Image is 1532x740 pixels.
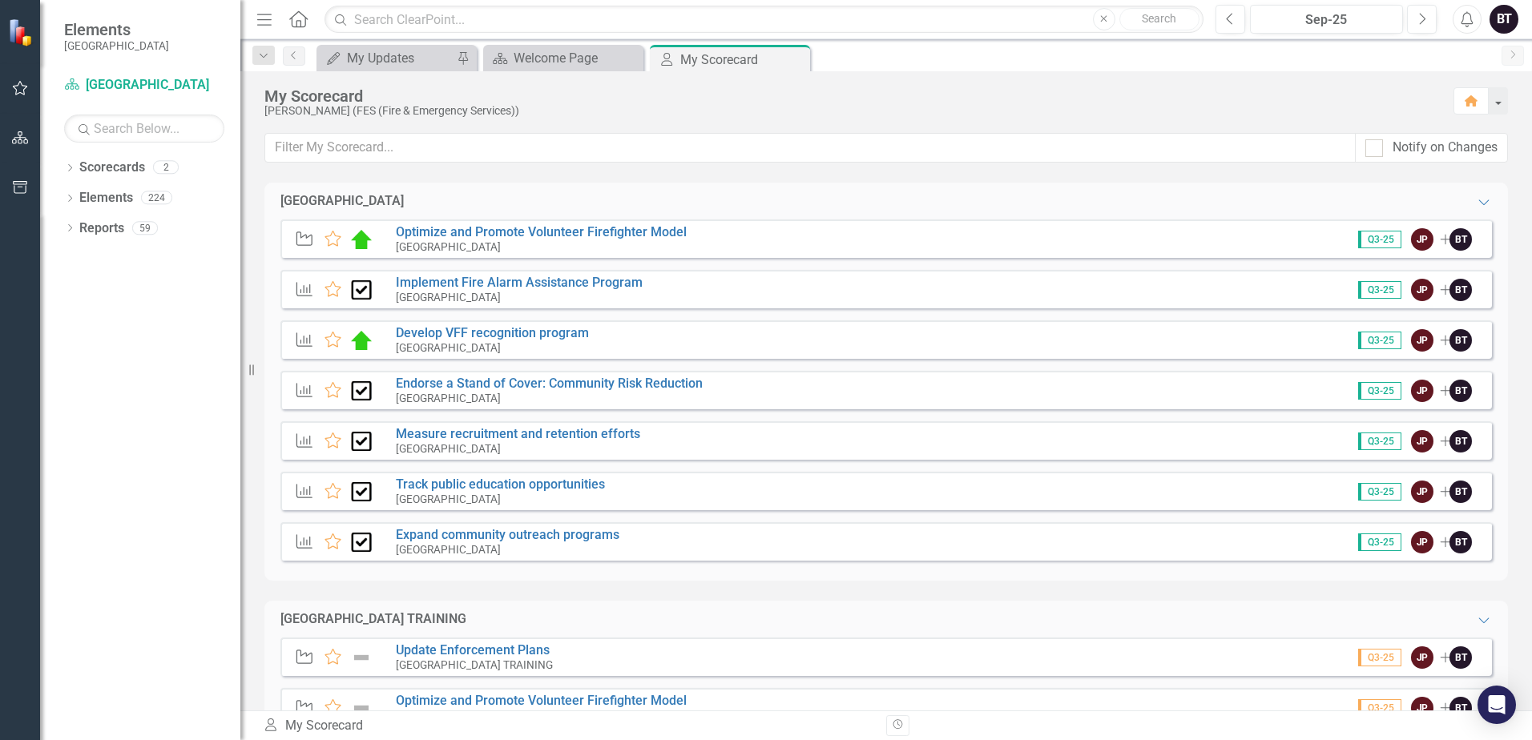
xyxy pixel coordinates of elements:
[351,698,372,718] img: Not Defined
[351,331,372,350] img: Above Target
[1358,699,1401,717] span: Q3-25
[351,432,372,451] img: Complete
[1449,380,1472,402] div: BT
[1411,531,1433,553] div: JP
[1411,481,1433,503] div: JP
[351,280,372,300] img: Complete
[1449,430,1472,452] div: BT
[264,87,1437,105] div: My Scorecard
[8,18,36,46] img: ClearPoint Strategy
[1358,533,1401,551] span: Q3-25
[396,392,501,404] small: [GEOGRAPHIC_DATA]
[79,219,124,238] a: Reports
[1411,329,1433,352] div: JP
[487,48,639,68] a: Welcome Page
[396,442,501,455] small: [GEOGRAPHIC_DATA]
[79,159,145,177] a: Scorecards
[351,533,372,552] img: Complete
[1411,697,1433,719] div: JP
[64,20,169,39] span: Elements
[1358,281,1401,299] span: Q3-25
[1449,646,1472,669] div: BT
[1449,481,1472,503] div: BT
[1490,5,1518,34] button: BT
[1449,531,1472,553] div: BT
[396,493,501,505] small: [GEOGRAPHIC_DATA]
[64,39,169,52] small: [GEOGRAPHIC_DATA]
[321,48,453,68] a: My Updates
[396,477,605,492] a: Track public education opportunities
[396,709,553,722] small: [GEOGRAPHIC_DATA] TRAINING
[680,50,806,70] div: My Scorecard
[79,189,133,207] a: Elements
[351,381,372,400] img: Complete
[1358,332,1401,349] span: Q3-25
[1411,228,1433,251] div: JP
[325,6,1203,34] input: Search ClearPoint...
[1449,329,1472,352] div: BT
[1358,382,1401,400] span: Q3-25
[396,693,687,708] a: Optimize and Promote Volunteer Firefighter Model
[153,161,179,175] div: 2
[1411,430,1433,452] div: JP
[396,291,501,304] small: [GEOGRAPHIC_DATA]
[1250,5,1403,34] button: Sep-25
[1411,646,1433,669] div: JP
[1449,279,1472,301] div: BT
[1256,10,1397,30] div: Sep-25
[396,642,550,658] a: Update Enforcement Plans
[1478,686,1516,724] div: Open Intercom Messenger
[396,376,703,391] a: Endorse a Stand of Cover: Community Risk Reduction
[396,275,643,290] a: Implement Fire Alarm Assistance Program
[264,105,1437,117] div: [PERSON_NAME] (FES (Fire & Emergency Services))
[280,192,404,211] div: [GEOGRAPHIC_DATA]
[396,658,553,671] small: [GEOGRAPHIC_DATA] TRAINING
[1358,483,1401,501] span: Q3-25
[396,240,501,253] small: [GEOGRAPHIC_DATA]
[1449,228,1472,251] div: BT
[64,76,224,95] a: [GEOGRAPHIC_DATA]
[1358,432,1401,450] span: Q3-25
[263,717,874,735] div: My Scorecard
[514,48,639,68] div: Welcome Page
[1411,380,1433,402] div: JP
[64,115,224,143] input: Search Below...
[347,48,453,68] div: My Updates
[351,482,372,501] img: Complete
[1393,139,1498,157] div: Notify on Changes
[396,325,589,340] a: Develop VFF recognition program
[1449,697,1472,719] div: BT
[132,221,158,235] div: 59
[396,224,687,239] a: Optimize and Promote Volunteer Firefighter Model
[396,543,501,556] small: [GEOGRAPHIC_DATA]
[1119,8,1199,30] button: Search
[1358,649,1401,666] span: Q3-25
[264,133,1356,163] input: Filter My Scorecard...
[396,341,501,354] small: [GEOGRAPHIC_DATA]
[351,648,372,667] img: Not Defined
[396,527,619,542] a: Expand community outreach programs
[1142,12,1176,25] span: Search
[141,191,172,205] div: 224
[351,230,372,249] img: Above Target
[1358,231,1401,248] span: Q3-25
[1411,279,1433,301] div: JP
[280,610,466,629] div: [GEOGRAPHIC_DATA] TRAINING
[396,426,640,441] a: Measure recruitment and retention efforts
